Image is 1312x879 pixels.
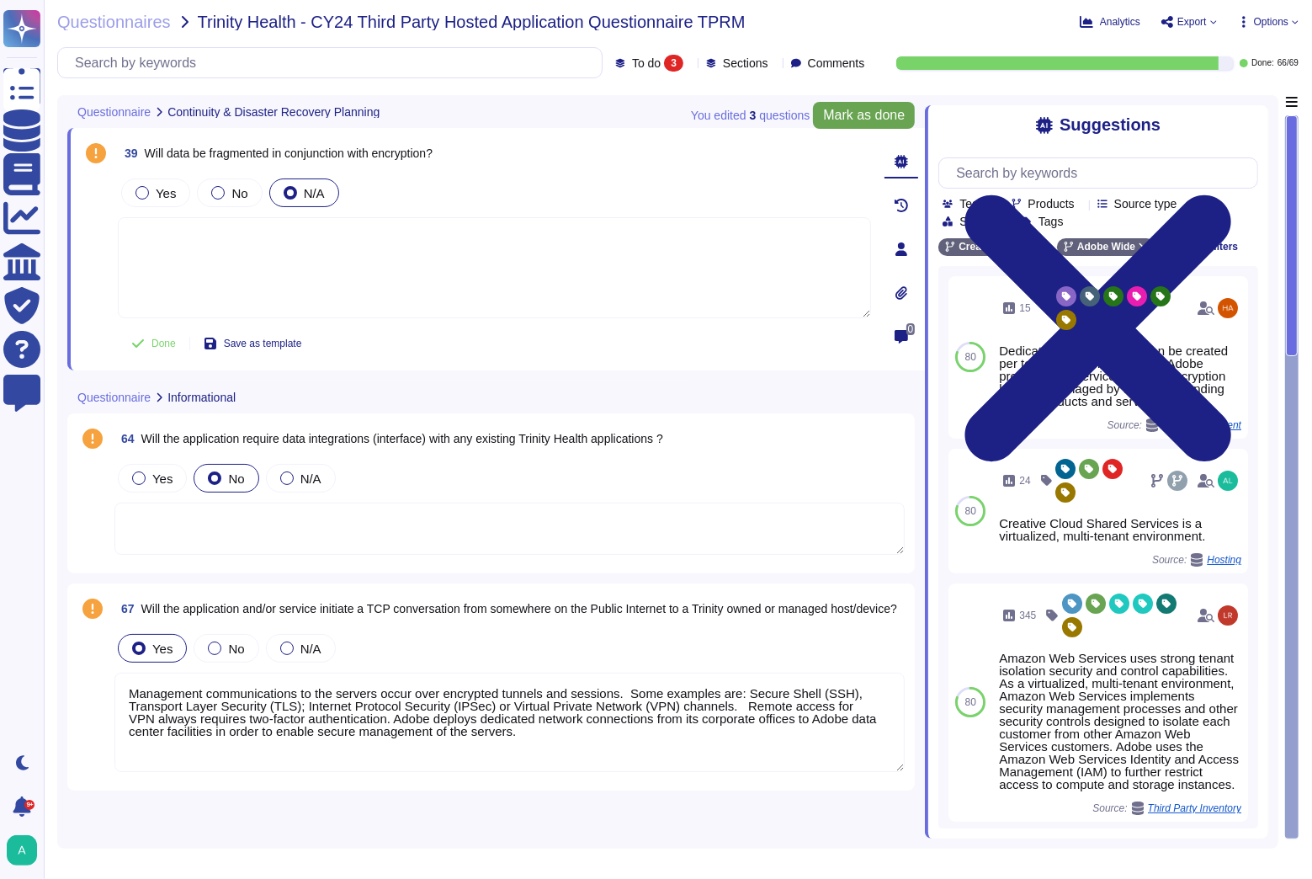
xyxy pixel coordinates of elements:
span: N/A [300,642,321,656]
span: Questionnaire [77,106,151,118]
span: No [228,642,244,656]
span: Mark as done [823,109,905,122]
span: Informational [167,392,236,403]
div: 3 [664,55,683,72]
span: Comments [808,57,865,69]
img: user [1218,298,1238,318]
textarea: Management communications to the servers occur over encrypted tunnels and sessions. Some examples... [114,673,905,772]
span: Trinity Health - CY24 Third Party Hosted Application Questionnaire TPRM [198,13,746,30]
span: Source: [1152,553,1241,567]
span: 67 [114,603,135,615]
span: 80 [965,506,976,516]
span: N/A [304,186,325,200]
span: Source: [1092,802,1241,815]
span: N/A [300,471,321,486]
span: Questionnaires [57,13,171,30]
span: Analytics [1100,17,1140,27]
span: Hosting [1207,555,1241,565]
span: Will the application require data integrations (interface) with any existing Trinity Health appli... [141,432,663,445]
span: 66 / 69 [1277,59,1299,67]
span: Yes [156,186,176,200]
b: 3 [750,109,757,121]
span: No [231,186,247,200]
button: Analytics [1080,15,1140,29]
img: user [1218,605,1238,626]
div: 9+ [24,800,35,810]
span: 0 [906,323,916,335]
span: No [228,471,244,486]
img: user [1218,471,1238,491]
span: 80 [965,352,976,362]
span: Done: [1251,59,1274,67]
span: To do [632,57,661,69]
span: Continuity & Disaster Recovery Planning [167,106,380,118]
span: Yes [152,642,173,656]
span: 39 [118,147,138,159]
span: Done [151,338,176,349]
span: Export [1177,17,1207,27]
button: user [3,832,49,869]
input: Search by keywords [948,158,1257,188]
button: Mark as done [813,102,915,129]
input: Search by keywords [66,48,602,77]
div: Creative Cloud Shared Services is a virtualized, multi-tenant environment. [999,517,1241,542]
span: Options [1254,17,1288,27]
span: Will the application and/or service initiate a TCP conversation from somewhere on the Public Inte... [141,602,897,615]
span: Sections [723,57,768,69]
span: 345 [1019,610,1036,621]
button: Done [118,327,189,360]
span: 64 [114,433,135,445]
span: Save as template [224,338,302,349]
span: 80 [965,697,976,707]
button: Save as template [190,327,316,360]
span: Third Party Inventory [1148,803,1241,813]
img: user [7,835,37,866]
span: You edited question s [691,109,810,121]
div: Amazon Web Services uses strong tenant isolation security and control capabilities. As a virtuali... [999,652,1241,791]
span: Questionnaire [77,392,151,403]
span: Will data be fragmented in conjunction with encryption? [145,146,433,160]
span: Yes [152,471,173,486]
